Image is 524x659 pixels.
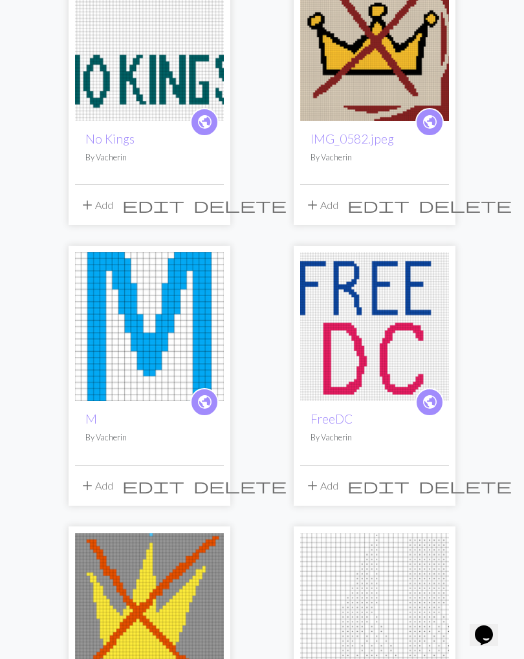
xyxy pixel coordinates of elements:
span: edit [347,196,409,214]
a: Test Prada [300,600,449,612]
a: No Kings [75,39,224,51]
span: add [80,477,95,495]
button: Add [300,473,343,498]
span: add [80,196,95,214]
span: delete [193,477,287,495]
a: public [415,388,444,416]
button: Edit [343,193,414,217]
button: Add [75,193,118,217]
a: FreeDC [311,411,353,426]
a: M [85,411,97,426]
a: No Kings [85,131,135,146]
span: delete [419,477,512,495]
a: No kings [75,600,224,612]
span: add [305,196,320,214]
button: Add [75,473,118,498]
span: delete [193,196,287,214]
button: Edit [118,473,189,498]
img: FreeDC [300,252,449,401]
p: By Vacherin [311,431,439,444]
a: public [190,388,219,416]
p: By Vacherin [311,151,439,164]
span: public [422,392,438,412]
button: Edit [343,473,414,498]
button: Add [300,193,343,217]
i: Edit [347,478,409,493]
a: IMG_0582.jpeg [311,131,394,146]
i: Edit [122,478,184,493]
a: IMG_0582.jpeg [300,39,449,51]
img: M [75,252,224,401]
i: public [422,389,438,415]
span: public [197,392,213,412]
i: public [422,109,438,135]
i: public [197,389,213,415]
p: By Vacherin [85,431,213,444]
button: Edit [118,193,189,217]
button: Delete [414,473,516,498]
button: Delete [189,193,291,217]
a: public [190,108,219,136]
span: delete [419,196,512,214]
iframe: chat widget [470,607,511,646]
span: edit [347,477,409,495]
span: edit [122,196,184,214]
button: Delete [414,193,516,217]
span: public [422,112,438,132]
span: edit [122,477,184,495]
span: public [197,112,213,132]
button: Delete [189,473,291,498]
a: public [415,108,444,136]
span: add [305,477,320,495]
a: M [75,319,224,331]
i: Edit [347,197,409,213]
a: FreeDC [300,319,449,331]
i: public [197,109,213,135]
p: By Vacherin [85,151,213,164]
i: Edit [122,197,184,213]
